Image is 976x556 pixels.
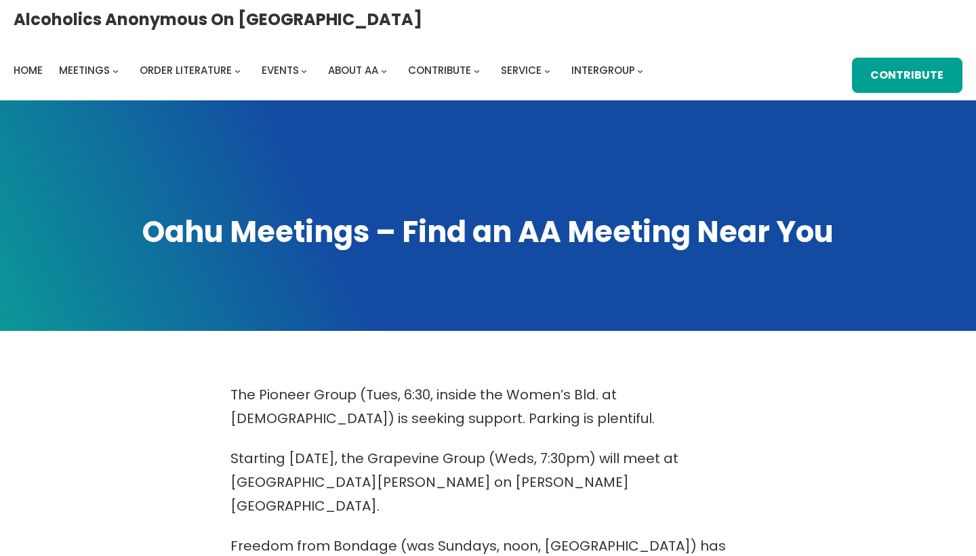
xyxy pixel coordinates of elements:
a: Contribute [852,58,962,93]
a: Contribute [408,61,471,80]
button: About AA submenu [381,67,387,73]
a: Intergroup [571,61,635,80]
h1: Oahu Meetings – Find an AA Meeting Near You [14,212,962,252]
a: Events [262,61,299,80]
p: Starting [DATE], the Grapevine Group (Weds, 7:30pm) will meet at [GEOGRAPHIC_DATA][PERSON_NAME] o... [230,447,746,518]
p: The Pioneer Group (Tues, 6:30, inside the Women’s Bld. at [DEMOGRAPHIC_DATA]) is seeking support.... [230,383,746,431]
span: Events [262,63,299,77]
span: Service [501,63,542,77]
span: Home [14,63,43,77]
button: Intergroup submenu [637,67,643,73]
button: Service submenu [544,67,550,73]
span: Meetings [59,63,110,77]
button: Contribute submenu [474,67,480,73]
span: Contribute [408,63,471,77]
a: Alcoholics Anonymous on [GEOGRAPHIC_DATA] [14,5,422,34]
button: Order Literature submenu [235,67,241,73]
nav: Intergroup [14,61,648,80]
button: Meetings submenu [113,67,119,73]
a: Home [14,61,43,80]
a: Meetings [59,61,110,80]
span: Intergroup [571,63,635,77]
a: About AA [328,61,378,80]
a: Service [501,61,542,80]
button: Events submenu [301,67,307,73]
span: About AA [328,63,378,77]
span: Order Literature [140,63,232,77]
